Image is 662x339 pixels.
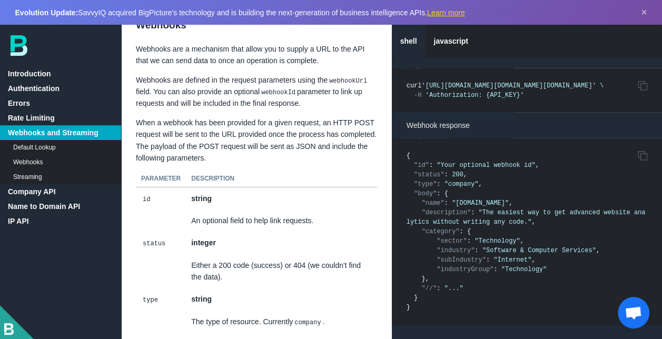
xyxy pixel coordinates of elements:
[414,190,437,197] span: "body"
[493,266,497,273] span: :
[444,190,448,197] span: {
[191,295,212,303] strong: string
[15,8,78,17] strong: Evolution Update:
[444,181,479,188] span: "company"
[475,237,520,245] span: "Technology"
[501,266,547,273] span: "Technology"
[136,171,186,187] th: Parameter
[426,92,524,99] span: 'Authorization: {API_KEY}'
[141,295,160,305] code: type
[421,82,596,89] span: '[URL][DOMAIN_NAME][DOMAIN_NAME][DOMAIN_NAME]'
[535,162,539,169] span: ,
[444,171,448,178] span: :
[618,297,649,328] div: Chat megnyitása
[260,87,297,98] code: webhookId
[414,181,437,188] span: "type"
[486,256,490,264] span: :
[11,35,27,56] img: bp-logo-B-teal.svg
[425,25,476,57] a: javascript
[467,237,471,245] span: :
[421,275,429,283] span: },
[437,237,467,245] span: "sector"
[121,7,392,43] h2: Webhooks
[444,285,463,292] span: "..."
[478,181,482,188] span: ,
[437,181,440,188] span: :
[437,285,440,292] span: :
[520,237,524,245] span: ,
[407,304,410,311] span: }
[531,218,535,226] span: ,
[186,254,377,288] td: Either a 200 code (success) or 404 (we couldn't find the data).
[437,266,493,273] span: "industryGroup"
[421,228,459,235] span: "category"
[414,92,421,99] span: -H
[414,171,444,178] span: "status"
[4,323,14,335] img: BigPicture-logo-whitev2.png
[452,200,509,207] span: "[DOMAIN_NAME]"
[437,247,475,254] span: "industry"
[444,200,448,207] span: :
[459,228,463,235] span: :
[392,25,426,57] a: shell
[482,247,596,254] span: "Software & Computer Services"
[421,209,471,216] span: "description"
[493,256,531,264] span: "Internet"
[463,171,467,178] span: ,
[437,256,486,264] span: "subIndustry"
[421,285,437,292] span: "//"
[531,256,535,264] span: ,
[293,317,322,328] code: company
[452,171,463,178] span: 200
[407,152,410,159] span: {
[121,117,392,164] p: When a webhook has been provided for a given request, an HTTP POST request will be sent to the UR...
[191,238,216,247] strong: integer
[407,209,646,226] span: "The easiest way to get advanced website analytics without writing any code."
[191,194,212,203] strong: string
[475,247,478,254] span: :
[186,171,377,187] th: Description
[429,162,433,169] span: :
[437,190,440,197] span: :
[437,162,535,169] span: "Your optional webhook id"
[471,209,475,216] span: :
[414,162,429,169] span: "id"
[141,194,152,205] code: id
[121,43,392,67] p: Webhooks are a mechanism that allow you to supply a URL to the API that we can send data to once ...
[467,228,471,235] span: {
[414,294,418,302] span: }
[121,74,392,109] p: Webhooks are defined in the request parameters using the field. You can also provide an optional ...
[15,8,465,17] span: SavvyIQ acquired BigPicture's technology and is building the next-generation of business intellig...
[421,200,444,207] span: "name"
[427,8,465,17] a: Learn more
[600,82,604,89] span: \
[328,76,369,86] code: webhookUrl
[407,82,604,99] code: curl
[509,200,512,207] span: ,
[141,238,167,249] code: status
[186,210,377,232] td: An optional field to help link requests.
[186,311,377,333] td: The type of resource. Currently .
[596,247,600,254] span: ,
[641,6,647,18] button: Dismiss announcement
